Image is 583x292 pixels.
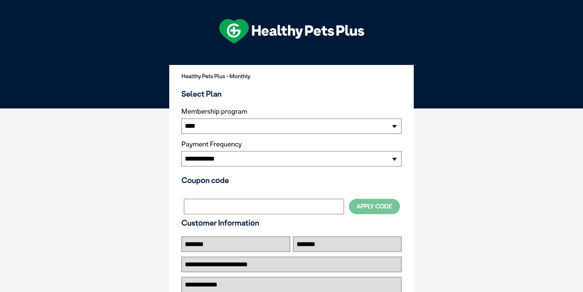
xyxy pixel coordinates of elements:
h2: Healthy Pets Plus - Monthly [181,73,402,79]
img: hpp-logo-landscape-green-white.png [219,19,364,44]
h3: Customer Information [181,218,402,227]
button: Apply Code [349,199,400,214]
label: Membership program [181,108,402,116]
h3: Select Plan [181,89,402,98]
h3: Coupon code [181,176,402,185]
label: Payment Frequency [181,140,242,148]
